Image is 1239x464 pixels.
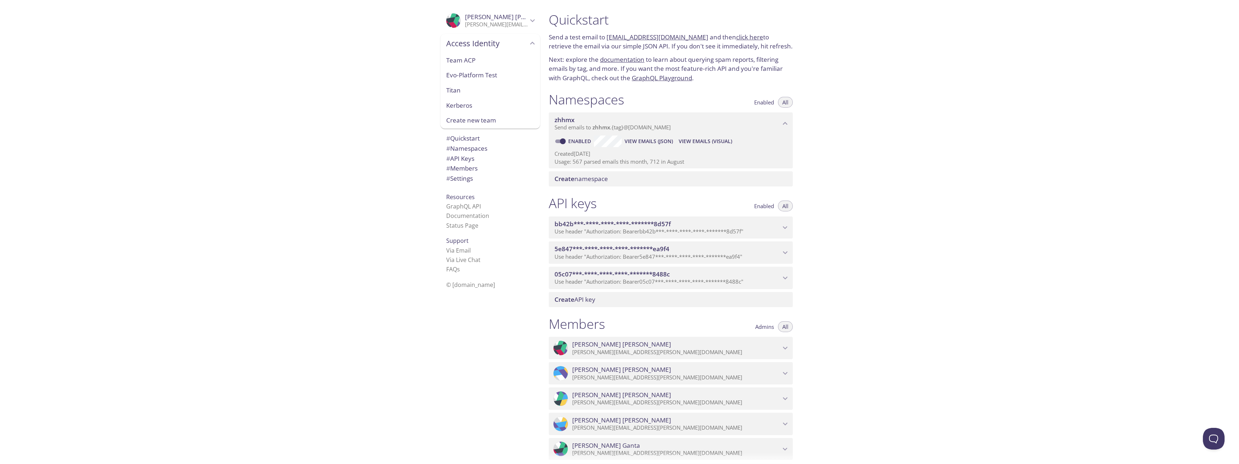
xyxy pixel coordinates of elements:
[549,171,793,186] div: Create namespace
[446,70,534,80] span: Evo-Platform Test
[555,158,787,166] p: Usage: 567 parsed emails this month, 712 in August
[446,154,450,163] span: #
[549,112,793,135] div: zhhmx namespace
[446,164,450,172] span: #
[440,113,540,129] div: Create new team
[679,137,732,146] span: View Emails (Visual)
[750,201,778,211] button: Enabled
[457,265,460,273] span: s
[632,74,692,82] a: GraphQL Playground
[440,83,540,98] div: Titan
[549,33,793,51] p: Send a test email to and then to retrieve the email via our simple JSON API. If you don't see it ...
[446,222,478,229] a: Status Page
[549,337,793,359] div: Paul Buxton
[446,144,450,152] span: #
[549,292,793,307] div: Create API Key
[572,349,781,356] p: [PERSON_NAME][EMAIL_ADDRESS][PERSON_NAME][DOMAIN_NAME]
[549,195,597,211] h1: API keys
[600,55,644,64] a: documentation
[440,34,540,53] div: Access Identity
[625,137,673,146] span: View Emails (JSON)
[572,424,781,431] p: [PERSON_NAME][EMAIL_ADDRESS][PERSON_NAME][DOMAIN_NAME]
[446,116,534,125] span: Create new team
[440,163,540,173] div: Members
[549,387,793,410] div: Dean Napper
[572,442,640,450] span: [PERSON_NAME] Ganta
[446,38,528,48] span: Access Identity
[440,68,540,83] div: Evo-Platform Test
[549,362,793,384] div: Brian Evans
[549,438,793,460] div: George Ganta
[440,98,540,113] div: Kerberos
[567,138,594,145] a: Enabled
[572,374,781,381] p: [PERSON_NAME][EMAIL_ADDRESS][PERSON_NAME][DOMAIN_NAME]
[440,173,540,184] div: Team Settings
[572,391,671,399] span: [PERSON_NAME] [PERSON_NAME]
[446,237,469,245] span: Support
[446,193,475,201] span: Resources
[446,174,473,182] span: Settings
[549,413,793,435] div: Norbert Forgacs
[555,116,574,124] span: zhhmx
[751,321,778,332] button: Admins
[622,136,676,147] button: View Emails (JSON)
[446,281,495,289] span: © [DOMAIN_NAME]
[446,256,481,264] a: Via Live Chat
[549,12,793,28] h1: Quickstart
[572,366,671,374] span: [PERSON_NAME] [PERSON_NAME]
[549,91,624,108] h1: Namespaces
[555,150,787,158] p: Created [DATE]
[555,124,671,131] span: Send emails to . {tag} @[DOMAIN_NAME]
[1203,428,1225,450] iframe: Help Scout Beacon - Open
[778,97,793,108] button: All
[572,416,671,424] span: [PERSON_NAME] [PERSON_NAME]
[446,174,450,182] span: #
[446,86,534,95] span: Titan
[440,143,540,154] div: Namespaces
[446,144,487,152] span: Namespaces
[446,164,478,172] span: Members
[440,53,540,68] div: Team ACP
[572,340,671,348] span: [PERSON_NAME] [PERSON_NAME]
[446,101,534,110] span: Kerberos
[572,399,781,406] p: [PERSON_NAME][EMAIL_ADDRESS][PERSON_NAME][DOMAIN_NAME]
[465,13,564,21] span: [PERSON_NAME] [PERSON_NAME]
[555,175,574,183] span: Create
[549,316,605,332] h1: Members
[446,134,450,142] span: #
[555,295,595,304] span: API key
[446,212,489,220] a: Documentation
[440,9,540,33] div: Paul Buxton
[440,133,540,143] div: Quickstart
[778,201,793,211] button: All
[446,265,460,273] a: FAQ
[549,55,793,83] p: Next: explore the to learn about querying spam reports, filtering emails by tag, and more. If you...
[446,56,534,65] span: Team ACP
[572,450,781,457] p: [PERSON_NAME][EMAIL_ADDRESS][PERSON_NAME][DOMAIN_NAME]
[446,202,481,210] a: GraphQL API
[446,154,474,163] span: API Keys
[736,33,763,41] a: click here
[555,175,608,183] span: namespace
[778,321,793,332] button: All
[676,136,735,147] button: View Emails (Visual)
[750,97,778,108] button: Enabled
[465,21,528,28] p: [PERSON_NAME][EMAIL_ADDRESS][PERSON_NAME][DOMAIN_NAME]
[446,246,471,254] a: Via Email
[555,295,574,304] span: Create
[592,124,610,131] span: zhhmx
[446,134,480,142] span: Quickstart
[607,33,708,41] a: [EMAIL_ADDRESS][DOMAIN_NAME]
[440,154,540,164] div: API Keys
